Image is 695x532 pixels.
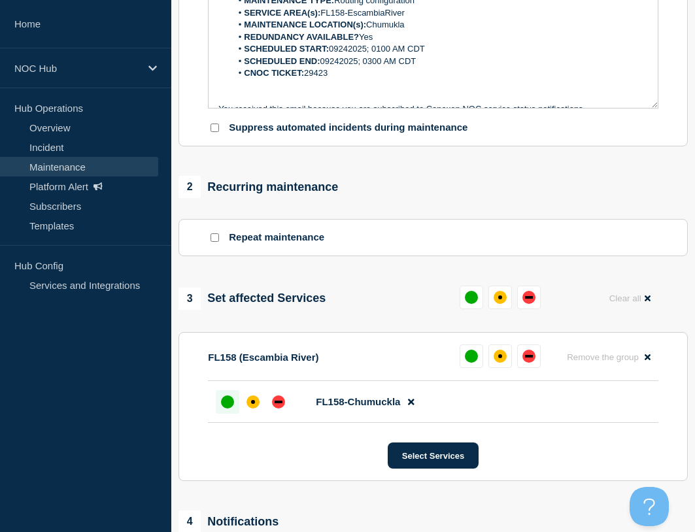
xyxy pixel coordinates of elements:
button: down [517,286,541,309]
div: up [221,395,234,408]
div: affected [246,395,260,408]
div: up [465,350,478,363]
span: Remove the group [567,352,639,362]
p: Repeat maintenance [229,231,324,244]
strong: CNOC TICKET: [244,68,304,78]
p: FL158 (Escambia River) [208,352,318,363]
button: up [460,286,483,309]
button: down [517,344,541,368]
li: FL158-EscambiaRiver [231,7,648,19]
li: 29423 [231,67,648,79]
button: Clear all [602,286,658,311]
button: up [460,344,483,368]
p: You received this email because you are subscribed to Conexon NOC service status notifications. [218,103,648,115]
strong: SCHEDULED END: [244,56,320,66]
span: 3 [178,288,201,310]
div: down [272,395,285,408]
strong: SERVICE AREA(s): [244,8,320,18]
div: down [522,350,535,363]
div: affected [494,350,507,363]
button: Remove the group [559,344,658,370]
p: Suppress automated incidents during maintenance [229,122,467,134]
p: NOC Hub [14,63,140,74]
input: Repeat maintenance [211,233,219,242]
button: affected [488,344,512,368]
strong: MAINTENANCE LOCATION(s): [244,20,366,29]
button: affected [488,286,512,309]
li: Chumukla [231,19,648,31]
strong: REDUNDANCY AVAILABLE? [244,32,359,42]
div: affected [494,291,507,304]
input: Suppress automated incidents during maintenance [211,124,219,132]
div: down [522,291,535,304]
li: 09242025; 0100 AM CDT [231,43,648,55]
span: FL158-Chumuckla [316,396,400,407]
strong: SCHEDULED START: [244,44,329,54]
div: Recurring maintenance [178,176,338,198]
li: Yes [231,31,648,43]
button: Select Services [388,442,479,469]
div: up [465,291,478,304]
li: 09242025; 0300 AM CDT [231,56,648,67]
span: 2 [178,176,201,198]
iframe: Help Scout Beacon - Open [630,487,669,526]
div: Set affected Services [178,288,326,310]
